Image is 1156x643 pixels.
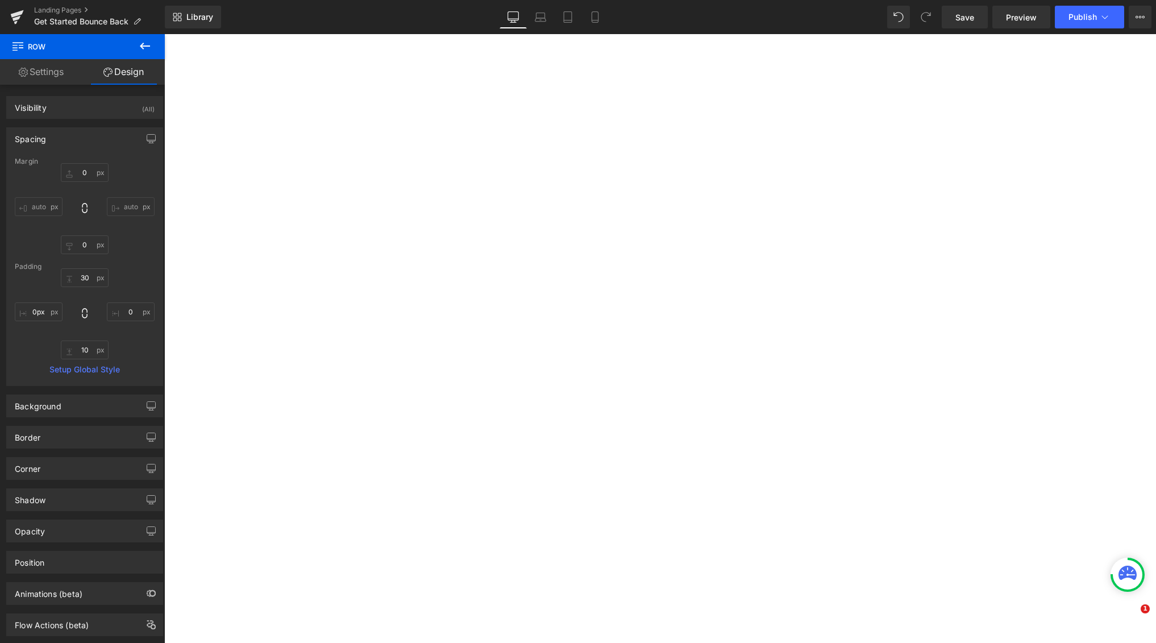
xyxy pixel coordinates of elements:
span: Row [11,34,125,59]
div: Spacing [15,128,46,144]
div: (All) [142,97,155,115]
div: Animations (beta) [15,583,82,599]
span: Get Started Bounce Back [34,17,128,26]
a: Mobile [581,6,609,28]
div: Visibility [15,97,47,113]
input: 0 [15,197,63,216]
a: Preview [992,6,1050,28]
a: Desktop [500,6,527,28]
button: More [1129,6,1151,28]
div: Margin [15,157,155,165]
div: Corner [15,458,40,474]
input: 0 [61,235,109,254]
div: Border [15,426,40,442]
input: 0 [61,163,109,182]
a: Tablet [554,6,581,28]
span: Save [955,11,974,23]
a: Design [82,59,165,85]
div: Flow Actions (beta) [15,614,89,630]
div: Background [15,395,61,411]
span: 1 [1141,604,1150,613]
iframe: Intercom live chat [1117,604,1145,632]
input: 0 [107,197,155,216]
span: Preview [1006,11,1037,23]
button: Redo [914,6,937,28]
button: Publish [1055,6,1124,28]
a: Laptop [527,6,554,28]
span: Library [186,12,213,22]
input: 0 [61,268,109,287]
span: Publish [1068,13,1097,22]
a: Setup Global Style [15,365,155,374]
iframe: To enrich screen reader interactions, please activate Accessibility in Grammarly extension settings [164,34,1156,643]
div: Padding [15,263,155,271]
button: Undo [887,6,910,28]
input: 0 [15,302,63,321]
input: 0 [107,302,155,321]
a: New Library [165,6,221,28]
div: Position [15,551,44,567]
div: Opacity [15,520,45,536]
a: Landing Pages [34,6,165,15]
input: 0 [61,341,109,359]
div: Shadow [15,489,45,505]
